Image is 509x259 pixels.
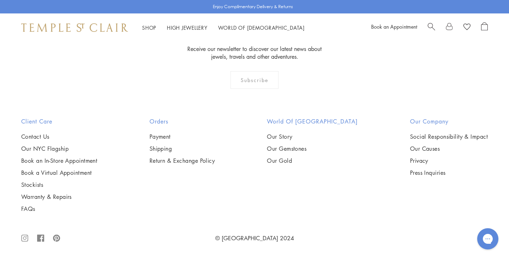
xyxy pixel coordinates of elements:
[150,145,215,152] a: Shipping
[21,145,97,152] a: Our NYC Flagship
[463,22,470,33] a: View Wishlist
[213,3,293,10] p: Enjoy Complimentary Delivery & Returns
[218,24,305,31] a: World of [DEMOGRAPHIC_DATA]World of [DEMOGRAPHIC_DATA]
[474,226,502,252] iframe: Gorgias live chat messenger
[167,24,207,31] a: High JewelleryHigh Jewellery
[267,117,358,126] h2: World of [GEOGRAPHIC_DATA]
[21,133,97,140] a: Contact Us
[267,157,358,165] a: Our Gold
[21,23,128,32] img: Temple St. Clair
[428,22,435,33] a: Search
[150,117,215,126] h2: Orders
[21,157,97,165] a: Book an In-Store Appointment
[481,22,488,33] a: Open Shopping Bag
[371,23,417,30] a: Book an Appointment
[267,133,358,140] a: Our Story
[142,24,156,31] a: ShopShop
[410,117,488,126] h2: Our Company
[21,205,97,213] a: FAQs
[150,133,215,140] a: Payment
[183,45,326,61] p: Receive our newsletter to discover our latest news about jewels, travels and other adventures.
[150,157,215,165] a: Return & Exchange Policy
[142,23,305,32] nav: Main navigation
[21,193,97,201] a: Warranty & Repairs
[21,169,97,177] a: Book a Virtual Appointment
[410,157,488,165] a: Privacy
[215,234,294,242] a: © [GEOGRAPHIC_DATA] 2024
[21,181,97,189] a: Stockists
[410,145,488,152] a: Our Causes
[410,133,488,140] a: Social Responsibility & Impact
[21,117,97,126] h2: Client Care
[410,169,488,177] a: Press Inquiries
[230,71,279,89] div: Subscribe
[267,145,358,152] a: Our Gemstones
